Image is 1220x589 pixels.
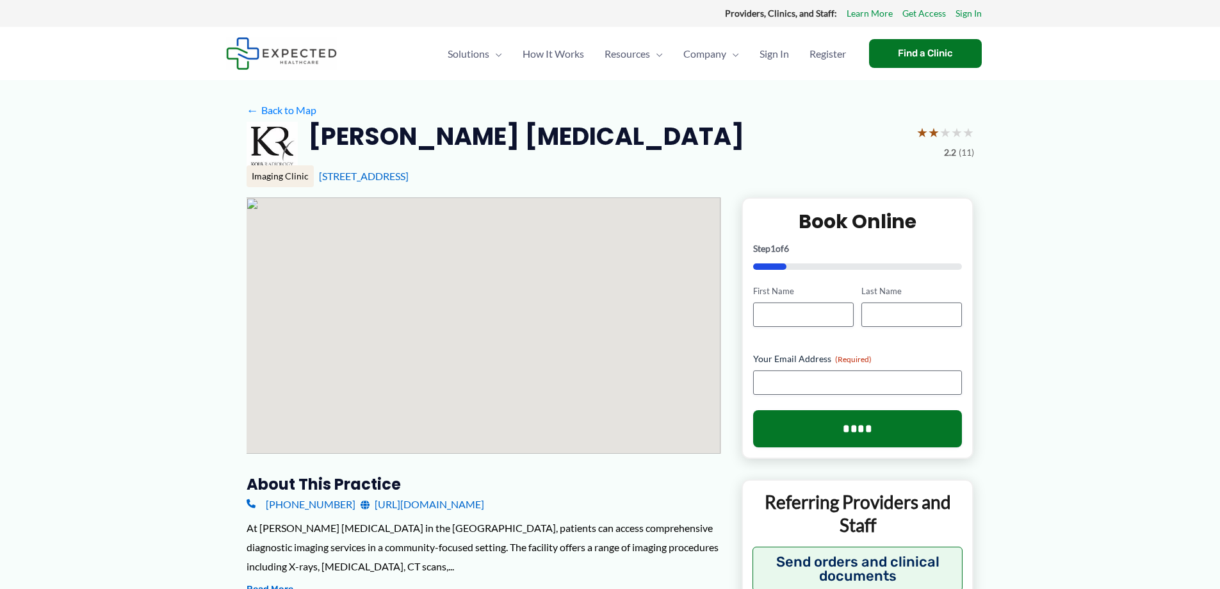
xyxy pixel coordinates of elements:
a: SolutionsMenu Toggle [437,31,512,76]
span: Company [683,31,726,76]
span: ★ [963,120,974,144]
a: Find a Clinic [869,39,982,68]
span: ★ [928,120,939,144]
span: (Required) [835,354,872,364]
a: Sign In [956,5,982,22]
a: Sign In [749,31,799,76]
span: Sign In [760,31,789,76]
span: Menu Toggle [726,31,739,76]
span: 1 [770,243,776,254]
a: [URL][DOMAIN_NAME] [361,495,484,514]
h3: About this practice [247,474,721,494]
label: Your Email Address [753,353,963,365]
span: ★ [916,120,928,144]
p: Referring Providers and Staff [752,490,963,537]
strong: Providers, Clinics, and Staff: [725,8,837,19]
a: Get Access [902,5,946,22]
div: Imaging Clinic [247,165,314,187]
span: ★ [951,120,963,144]
span: ★ [939,120,951,144]
label: Last Name [861,285,962,297]
h2: [PERSON_NAME] [MEDICAL_DATA] [308,120,744,152]
span: Menu Toggle [650,31,663,76]
h2: Book Online [753,209,963,234]
nav: Primary Site Navigation [437,31,856,76]
span: Menu Toggle [489,31,502,76]
a: [STREET_ADDRESS] [319,170,409,182]
label: First Name [753,285,854,297]
span: (11) [959,144,974,161]
span: 2.2 [944,144,956,161]
p: Step of [753,244,963,253]
a: How It Works [512,31,594,76]
a: [PHONE_NUMBER] [247,495,355,514]
span: How It Works [523,31,584,76]
span: ← [247,104,259,116]
span: Solutions [448,31,489,76]
a: CompanyMenu Toggle [673,31,749,76]
div: At [PERSON_NAME] [MEDICAL_DATA] in the [GEOGRAPHIC_DATA], patients can access comprehensive diagn... [247,518,721,576]
span: Resources [605,31,650,76]
span: Register [809,31,846,76]
a: ←Back to Map [247,101,316,120]
a: Learn More [847,5,893,22]
span: 6 [784,243,789,254]
a: ResourcesMenu Toggle [594,31,673,76]
img: Expected Healthcare Logo - side, dark font, small [226,37,337,70]
a: Register [799,31,856,76]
